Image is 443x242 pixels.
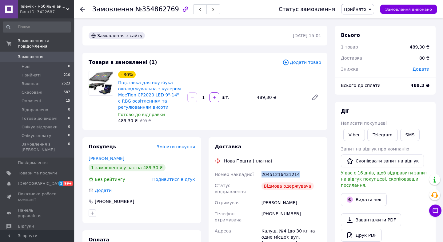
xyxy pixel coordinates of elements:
span: Без рейтингу [95,177,125,182]
span: 210 [64,72,70,78]
div: Нова Пошта (платна) [222,158,274,164]
button: Замовлення виконано [380,5,437,14]
span: Доставка [215,144,241,150]
span: Показники роботи компанії [18,191,57,202]
span: Замовлення з [PERSON_NAME] [22,142,68,153]
div: 1 замовлення у вас на 489,30 ₴ [89,164,166,171]
span: 0 [68,142,70,153]
b: 489.3 ₴ [411,83,429,88]
span: Всього [341,32,360,38]
a: Друк PDF [341,229,382,242]
span: Доставка [341,56,362,60]
span: Покупець [89,144,116,150]
span: Додати [413,67,429,72]
div: 489,30 ₴ [410,44,429,50]
span: Очікує відправки [22,124,58,130]
button: SMS [400,129,420,141]
span: У вас є 16 днів, щоб відправити запит на відгук покупцеві, скопіювавши посилання. [341,170,427,188]
div: Повернутися назад [80,6,85,12]
span: 0 [68,107,70,113]
span: Отримувач [215,200,240,205]
div: [PHONE_NUMBER] [260,208,322,225]
span: Телефон отримувача [215,211,241,222]
span: Скасовані [22,90,42,95]
input: Пошук [3,21,71,33]
span: Televik - мобільні аксесуари та гаджети [20,4,66,9]
a: [PERSON_NAME] [89,156,124,161]
button: Скопіювати запит на відгук [341,154,424,167]
button: Чат з покупцем [429,205,441,217]
a: Підставка для ноутбука охолоджувальна з кулером MeeTion CP2020 LED 9"-14" c RBG освітленням та ре... [118,80,181,110]
span: Адреса [215,228,231,233]
span: 0 [68,124,70,130]
span: Написати покупцеві [341,121,387,126]
span: [DEMOGRAPHIC_DATA] [18,181,63,186]
div: Замовлення з сайту [89,32,145,39]
a: Telegram [367,129,397,141]
span: Додати [95,188,112,193]
span: Номер накладної [215,172,254,177]
span: Товари та послуги [18,170,57,176]
span: Оплачені [22,98,41,104]
span: 1 товар [341,45,358,49]
span: 1 [58,181,63,186]
span: Додати товар [282,59,321,66]
div: - 30% [118,71,136,78]
div: [PHONE_NUMBER] [94,198,135,205]
span: №354862769 [135,6,179,13]
span: Товари в замовленні (1) [89,59,157,65]
span: Відправлено [22,107,48,113]
span: 489,30 ₴ [118,118,138,123]
a: Viber [343,129,365,141]
div: Відмова одержувача [261,182,314,190]
div: шт. [220,94,230,100]
span: 15 [66,98,70,104]
span: 99+ [63,181,74,186]
span: Готове до видачі [22,116,58,121]
span: Готово до відправки [118,112,165,117]
span: Замовлення та повідомлення [18,38,74,49]
span: Замовлення [92,6,134,13]
span: 2523 [62,81,70,87]
a: Редагувати [309,91,321,103]
div: Ваш ID: 3422687 [20,9,74,15]
div: 20451216431214 [260,169,322,180]
span: 0 [68,133,70,139]
span: Прийнято [344,7,366,12]
time: [DATE] 15:01 [293,33,321,38]
button: Видати чек [341,193,387,206]
span: Всього до сплати [341,83,381,88]
span: 699 ₴ [140,119,151,123]
span: Виконані [22,81,41,87]
div: [PERSON_NAME] [260,197,322,208]
span: Запит на відгук про компанію [341,146,409,151]
span: Прийняті [22,72,41,78]
span: Замовлення виконано [385,7,432,12]
span: Подивитися відгук [152,177,195,182]
span: Статус відправлення [215,183,246,194]
span: 0 [68,64,70,69]
span: Змінити покупця [157,144,195,149]
span: Дії [341,108,349,114]
div: 489,30 ₴ [254,93,306,102]
span: 587 [64,90,70,95]
span: Відгуки [18,224,34,229]
span: Нові [22,64,30,69]
span: Панель управління [18,208,57,219]
span: 0 [68,116,70,121]
span: Знижка [341,67,358,72]
div: 80 ₴ [416,51,433,65]
a: Завантажити PDF [341,213,401,226]
span: Замовлення [18,54,43,60]
span: Повідомлення [18,160,48,166]
span: Очікує оплату [22,133,51,139]
img: Підставка для ноутбука охолоджувальна з кулером MeeTion CP2020 LED 9"-14" c RBG освітленням та ре... [89,71,113,95]
div: Статус замовлення [279,6,335,12]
